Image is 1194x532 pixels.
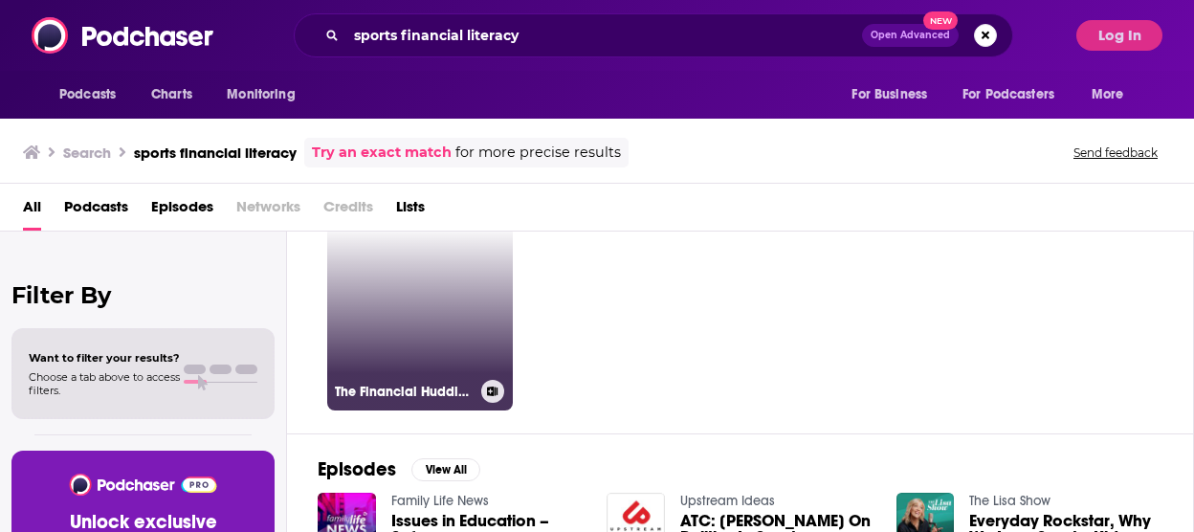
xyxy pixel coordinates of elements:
[68,474,218,496] img: Podchaser - Follow, Share and Rate Podcasts
[1076,20,1162,51] button: Log In
[29,370,180,397] span: Choose a tab above to access filters.
[32,17,215,54] img: Podchaser - Follow, Share and Rate Podcasts
[411,458,480,481] button: View All
[151,81,192,108] span: Charts
[312,142,452,164] a: Try an exact match
[227,81,295,108] span: Monitoring
[871,31,950,40] span: Open Advanced
[29,351,180,365] span: Want to filter your results?
[862,24,959,47] button: Open AdvancedNew
[680,493,775,509] a: Upstream Ideas
[294,13,1013,57] div: Search podcasts, credits, & more...
[318,457,480,481] a: EpisodesView All
[950,77,1082,113] button: open menu
[455,142,621,164] span: for more precise results
[327,225,513,410] a: The Financial Huddle | Real Money Conversations for Financial Literacy
[851,81,927,108] span: For Business
[1068,144,1163,161] button: Send feedback
[46,77,141,113] button: open menu
[139,77,204,113] a: Charts
[236,191,300,231] span: Networks
[213,77,320,113] button: open menu
[11,281,275,309] h2: Filter By
[323,191,373,231] span: Credits
[962,81,1054,108] span: For Podcasters
[346,20,862,51] input: Search podcasts, credits, & more...
[134,144,297,162] h3: sports financial literacy
[59,81,116,108] span: Podcasts
[923,11,958,30] span: New
[23,191,41,231] a: All
[1092,81,1124,108] span: More
[63,144,111,162] h3: Search
[64,191,128,231] a: Podcasts
[335,384,474,400] h3: The Financial Huddle | Real Money Conversations for Financial Literacy
[318,457,396,481] h2: Episodes
[396,191,425,231] a: Lists
[391,493,489,509] a: Family Life News
[969,493,1050,509] a: The Lisa Show
[1078,77,1148,113] button: open menu
[151,191,213,231] a: Episodes
[838,77,951,113] button: open menu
